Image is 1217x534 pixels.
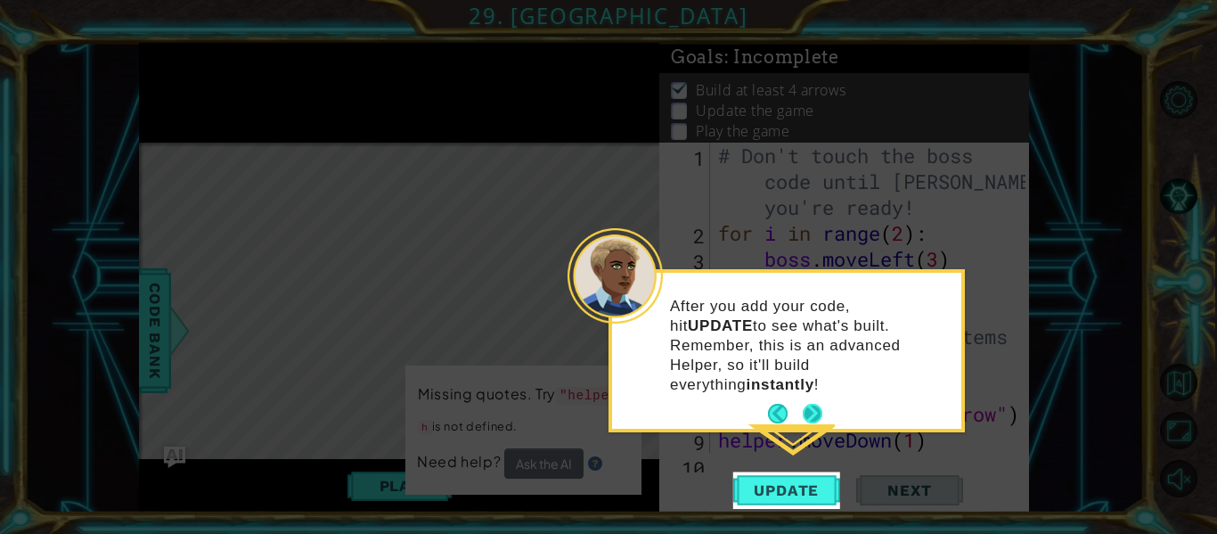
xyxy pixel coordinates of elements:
strong: instantly [747,376,814,393]
span: Update [736,481,837,499]
button: Update [733,472,840,509]
button: Back [768,404,803,423]
strong: UPDATE [688,317,753,334]
button: Next [802,403,823,424]
p: After you add your code, hit to see what's built. Remember, this is an advanced Helper, so it'll ... [670,297,949,395]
